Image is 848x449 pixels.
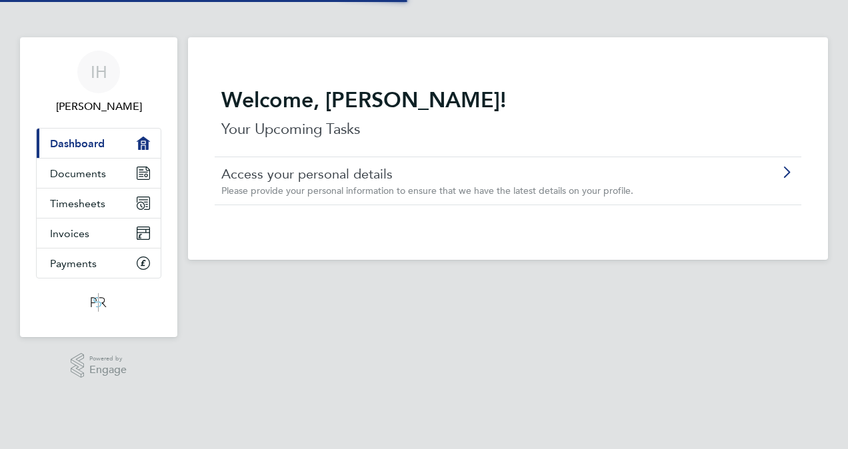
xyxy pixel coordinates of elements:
span: Documents [50,167,106,180]
a: Payments [37,248,161,278]
img: psrsolutions-logo-retina.png [87,292,111,313]
a: Dashboard [37,129,161,158]
span: Please provide your personal information to ensure that we have the latest details on your profile. [221,185,633,197]
a: Powered byEngage [71,353,127,378]
span: Engage [89,364,127,376]
a: IH[PERSON_NAME] [36,51,161,115]
a: Go to home page [36,292,161,313]
span: IH [91,63,107,81]
span: Invoices [50,227,89,240]
a: Access your personal details [221,165,719,183]
span: Ian Hutchinson [36,99,161,115]
span: Timesheets [50,197,105,210]
a: Documents [37,159,161,188]
p: Your Upcoming Tasks [221,119,795,140]
span: Dashboard [50,137,105,150]
nav: Main navigation [20,37,177,337]
a: Invoices [37,219,161,248]
h2: Welcome, [PERSON_NAME]! [221,87,795,113]
a: Timesheets [37,189,161,218]
span: Payments [50,257,97,270]
span: Powered by [89,353,127,364]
